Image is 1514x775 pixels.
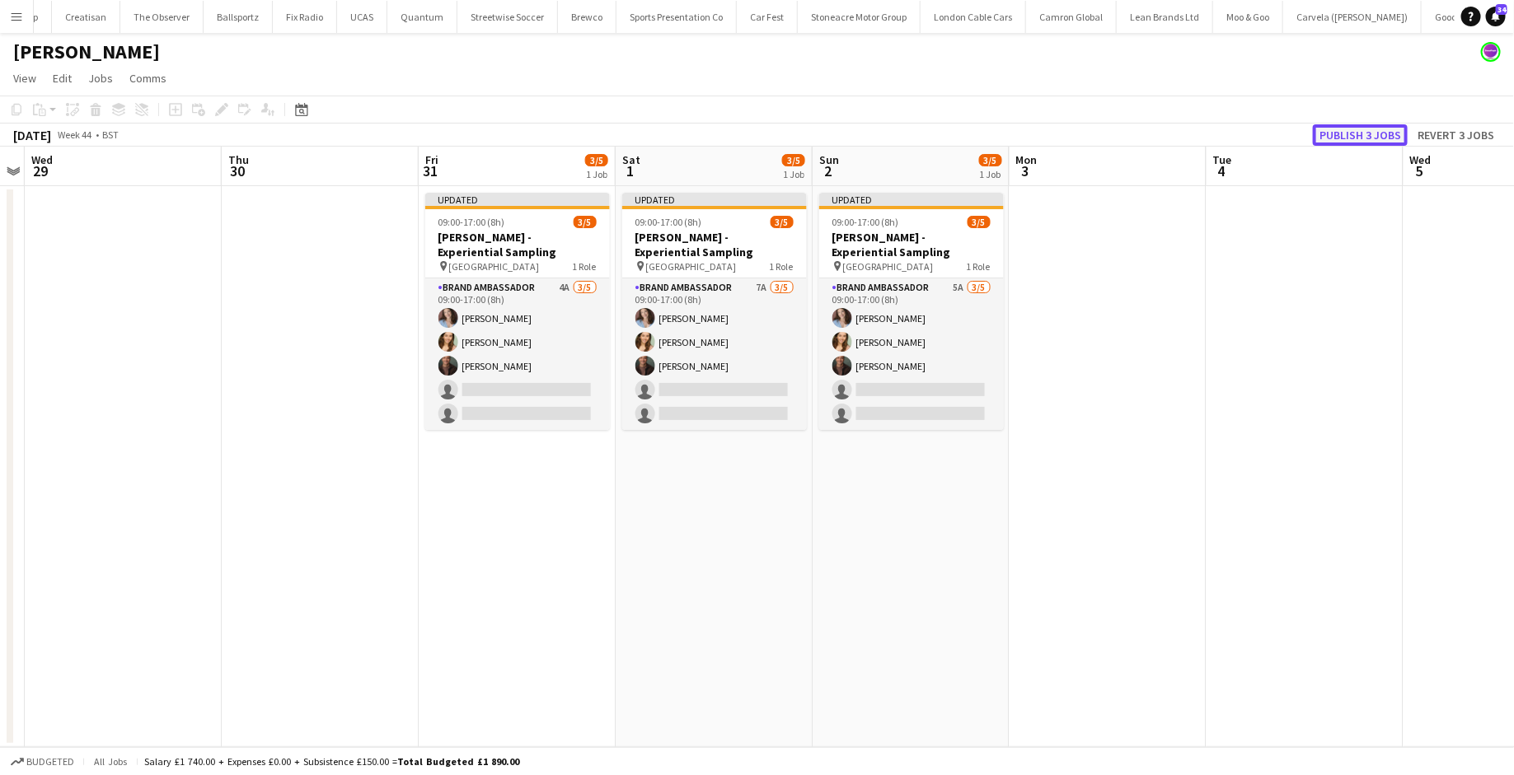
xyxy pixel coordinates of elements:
span: All jobs [91,755,130,768]
a: Comms [123,68,173,89]
div: BST [102,128,119,141]
span: Edit [53,71,72,86]
div: Updated [622,193,807,206]
div: Updated [819,193,1004,206]
a: View [7,68,43,89]
button: Moo & Goo [1213,1,1283,33]
span: 3 [1014,161,1038,180]
button: Ballsportz [204,1,273,33]
span: Comms [129,71,166,86]
span: Fri [425,152,438,167]
h1: [PERSON_NAME] [13,40,160,64]
div: Updated [425,193,610,206]
span: Tue [1213,152,1232,167]
a: 34 [1486,7,1506,26]
h3: [PERSON_NAME] - Experiential Sampling [622,230,807,259]
button: Carvela ([PERSON_NAME]) [1283,1,1422,33]
app-job-card: Updated09:00-17:00 (8h)3/5[PERSON_NAME] - Experiential Sampling [GEOGRAPHIC_DATA]1 RoleBrand Amba... [622,193,807,430]
span: 30 [226,161,249,180]
button: Brewco [558,1,616,33]
button: UCAS [337,1,387,33]
span: View [13,71,36,86]
span: Thu [228,152,249,167]
span: [GEOGRAPHIC_DATA] [646,260,737,273]
span: 1 Role [573,260,597,273]
button: Fix Radio [273,1,337,33]
span: Mon [1016,152,1038,167]
span: 4 [1211,161,1232,180]
app-card-role: Brand Ambassador4A3/509:00-17:00 (8h)[PERSON_NAME][PERSON_NAME][PERSON_NAME] [425,278,610,430]
span: 3/5 [585,154,608,166]
span: 29 [29,161,53,180]
button: Budgeted [8,753,77,771]
button: Quantum [387,1,457,33]
span: 09:00-17:00 (8h) [635,216,702,228]
span: 3/5 [968,216,991,228]
app-card-role: Brand Ambassador5A3/509:00-17:00 (8h)[PERSON_NAME][PERSON_NAME][PERSON_NAME] [819,278,1004,430]
span: 3/5 [574,216,597,228]
button: Camron Global [1026,1,1117,33]
a: Jobs [82,68,120,89]
h3: [PERSON_NAME] - Experiential Sampling [425,230,610,259]
span: [GEOGRAPHIC_DATA] [449,260,540,273]
span: Sun [819,152,839,167]
span: 09:00-17:00 (8h) [832,216,899,228]
span: [GEOGRAPHIC_DATA] [843,260,934,273]
app-job-card: Updated09:00-17:00 (8h)3/5[PERSON_NAME] - Experiential Sampling [GEOGRAPHIC_DATA]1 RoleBrand Amba... [819,193,1004,430]
app-user-avatar: Sophie Barnes [1481,42,1501,62]
span: Jobs [88,71,113,86]
span: Total Budgeted £1 890.00 [397,755,519,768]
span: 5 [1408,161,1432,180]
span: 3/5 [979,154,1002,166]
span: Wed [1410,152,1432,167]
button: The Observer [120,1,204,33]
span: Budgeted [26,756,74,768]
button: Revert 3 jobs [1411,124,1501,146]
div: 1 Job [980,168,1001,180]
span: 3/5 [782,154,805,166]
span: 2 [817,161,839,180]
button: London Cable Cars [921,1,1026,33]
span: Week 44 [54,128,96,141]
div: 1 Job [586,168,607,180]
span: 1 [620,161,640,180]
span: 09:00-17:00 (8h) [438,216,505,228]
button: Creatisan [52,1,120,33]
span: 3/5 [771,216,794,228]
app-card-role: Brand Ambassador7A3/509:00-17:00 (8h)[PERSON_NAME][PERSON_NAME][PERSON_NAME] [622,278,807,430]
span: 34 [1496,4,1507,15]
h3: [PERSON_NAME] - Experiential Sampling [819,230,1004,259]
button: Sports Presentation Co [616,1,737,33]
span: Wed [31,152,53,167]
div: Salary £1 740.00 + Expenses £0.00 + Subsistence £150.00 = [144,755,519,768]
span: 1 Role [770,260,794,273]
button: Publish 3 jobs [1313,124,1408,146]
span: 31 [423,161,438,180]
span: Sat [622,152,640,167]
button: Lean Brands Ltd [1117,1,1213,33]
a: Edit [46,68,78,89]
button: Streetwise Soccer [457,1,558,33]
app-job-card: Updated09:00-17:00 (8h)3/5[PERSON_NAME] - Experiential Sampling [GEOGRAPHIC_DATA]1 RoleBrand Amba... [425,193,610,430]
div: 1 Job [783,168,804,180]
button: Car Fest [737,1,798,33]
div: [DATE] [13,127,51,143]
span: 1 Role [967,260,991,273]
button: Stoneacre Motor Group [798,1,921,33]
